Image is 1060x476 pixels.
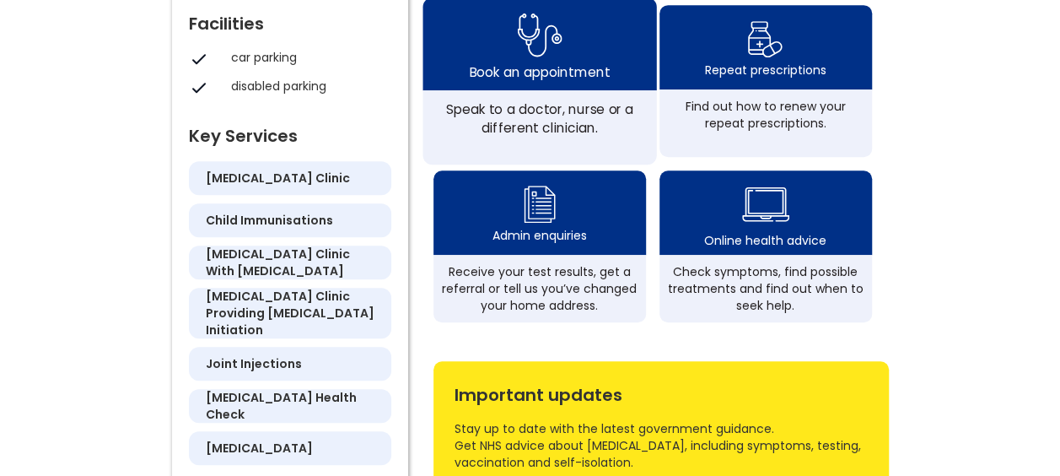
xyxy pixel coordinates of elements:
[231,78,383,95] div: disabled parking
[747,17,783,62] img: repeat prescription icon
[705,62,826,78] div: Repeat prescriptions
[704,232,826,249] div: Online health advice
[521,181,558,227] img: admin enquiry icon
[206,212,333,229] h5: child immunisations
[668,263,864,314] div: Check symptoms, find possible treatments and find out when to seek help.
[742,176,789,232] img: health advice icon
[189,7,391,32] div: Facilities
[659,5,872,157] a: repeat prescription iconRepeat prescriptionsFind out how to renew your repeat prescriptions.
[433,170,646,322] a: admin enquiry iconAdmin enquiriesReceive your test results, get a referral or tell us you’ve chan...
[206,355,302,372] h5: joint injections
[517,8,562,62] img: book appointment icon
[455,378,868,403] div: Important updates
[231,49,383,66] div: car parking
[206,170,350,187] h5: [MEDICAL_DATA] clinic
[206,440,313,457] h5: [MEDICAL_DATA]
[469,62,610,81] div: Book an appointment
[659,170,872,322] a: health advice iconOnline health adviceCheck symptoms, find possible treatments and find out when ...
[189,119,391,144] div: Key Services
[455,420,868,471] div: Stay up to date with the latest government guidance. Get NHS advice about [MEDICAL_DATA], includi...
[206,288,374,338] h5: [MEDICAL_DATA] clinic providing [MEDICAL_DATA] initiation
[206,246,374,279] h5: [MEDICAL_DATA] clinic with [MEDICAL_DATA]
[432,100,647,137] div: Speak to a doctor, nurse or a different clinician.
[442,263,638,314] div: Receive your test results, get a referral or tell us you’ve changed your home address.
[668,98,864,132] div: Find out how to renew your repeat prescriptions.
[206,389,374,423] h5: [MEDICAL_DATA] health check
[492,227,587,244] div: Admin enquiries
